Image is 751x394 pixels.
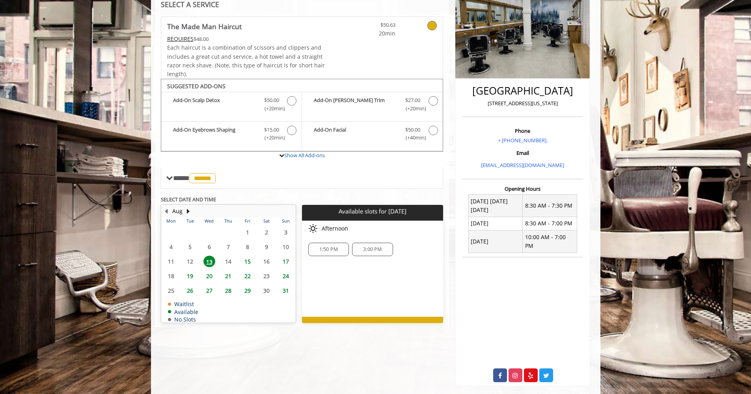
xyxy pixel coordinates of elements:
[199,283,218,298] td: Select day27
[498,137,548,144] a: + [PHONE_NUMBER].
[181,269,199,283] td: Select day19
[481,162,564,169] a: [EMAIL_ADDRESS][DOMAIN_NAME]
[242,285,253,296] span: 29
[308,224,318,233] img: afternoon slots
[161,79,444,152] div: The Made Man Haircut Add-onS
[161,196,216,203] b: SELECT DATE AND TIME
[199,254,218,269] td: Select day13
[184,270,196,282] span: 19
[280,256,292,267] span: 17
[523,217,577,230] td: 8:30 AM - 7:00 PM
[222,285,234,296] span: 28
[219,217,238,225] th: Thu
[185,207,192,216] button: Next Month
[242,270,253,282] span: 22
[199,269,218,283] td: Select day20
[276,217,295,225] th: Sun
[242,256,253,267] span: 15
[523,195,577,217] td: 8:30 AM - 7:30 PM
[168,309,198,315] td: Available
[468,217,523,230] td: [DATE]
[352,243,393,256] div: 3:00 PM
[462,186,583,191] h3: Opening Hours
[276,283,295,298] td: Select day31
[523,230,577,253] td: 10:00 AM - 7:00 PM
[161,1,444,8] div: SELECT A SERVICE
[319,246,338,253] span: 1:50 PM
[222,270,234,282] span: 21
[276,269,295,283] td: Select day24
[238,217,257,225] th: Fri
[468,195,523,217] td: [DATE] [DATE] [DATE]
[468,230,523,253] td: [DATE]
[199,217,218,225] th: Wed
[172,207,183,216] button: Aug
[280,285,292,296] span: 31
[203,285,215,296] span: 27
[184,285,196,296] span: 26
[238,254,257,269] td: Select day15
[464,99,581,108] p: [STREET_ADDRESS][US_STATE]
[162,217,181,225] th: Mon
[168,301,198,307] td: Waitlist
[363,246,382,253] span: 3:00 PM
[308,243,349,256] div: 1:50 PM
[219,283,238,298] td: Select day28
[280,270,292,282] span: 24
[181,217,199,225] th: Tue
[305,208,440,215] p: Available slots for [DATE]
[167,82,225,90] b: SUGGESTED ADD-ONS
[322,225,348,232] span: Afternoon
[219,269,238,283] td: Select day21
[203,256,215,267] span: 13
[464,85,581,97] h2: [GEOGRAPHIC_DATA]
[464,150,581,156] h3: Email
[181,283,199,298] td: Select day26
[238,283,257,298] td: Select day29
[238,269,257,283] td: Select day22
[257,217,276,225] th: Sat
[168,316,198,322] td: No Slots
[163,207,170,216] button: Previous Month
[284,152,325,159] a: Show All Add-ons
[464,128,581,134] h3: Phone
[276,254,295,269] td: Select day17
[203,270,215,282] span: 20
